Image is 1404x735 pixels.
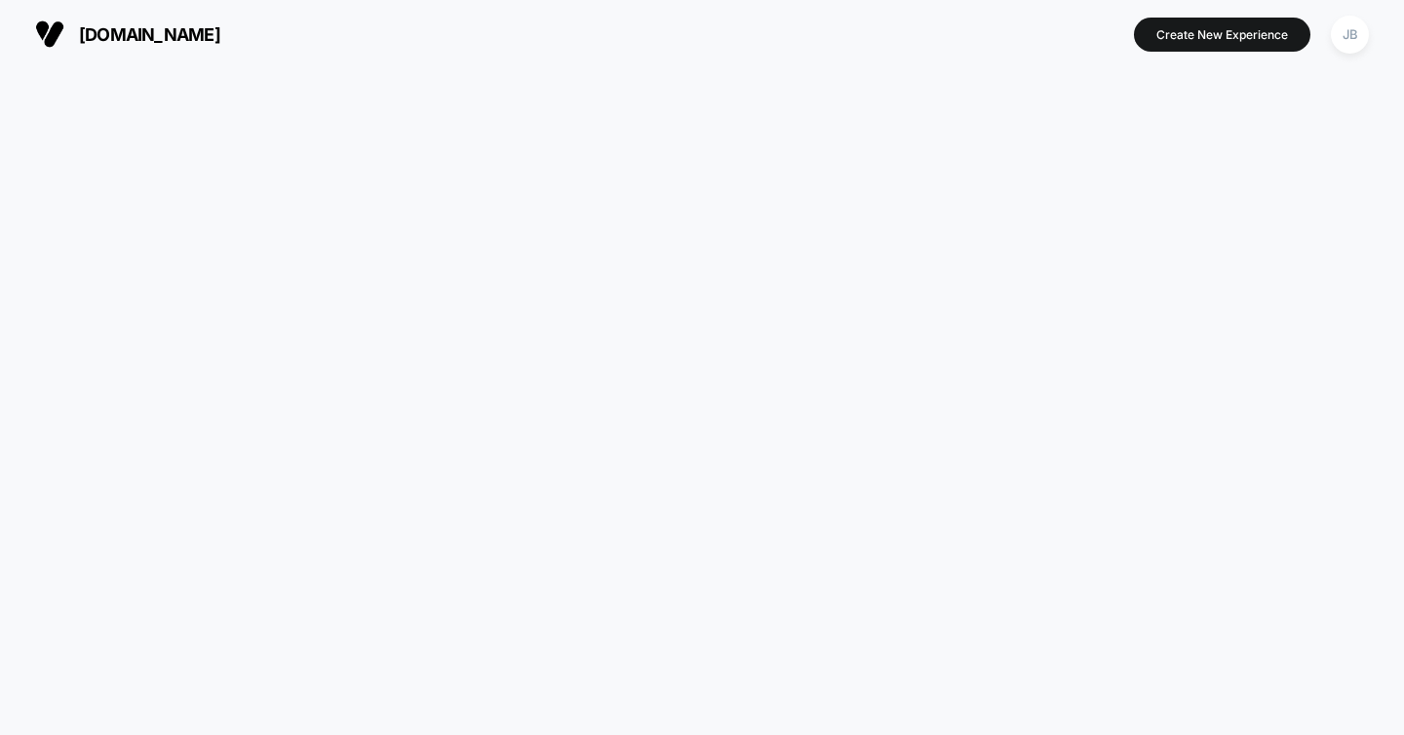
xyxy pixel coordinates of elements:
[35,19,64,49] img: Visually logo
[29,19,226,50] button: [DOMAIN_NAME]
[1134,18,1310,52] button: Create New Experience
[1331,16,1369,54] div: JB
[1325,15,1375,55] button: JB
[79,24,220,45] span: [DOMAIN_NAME]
